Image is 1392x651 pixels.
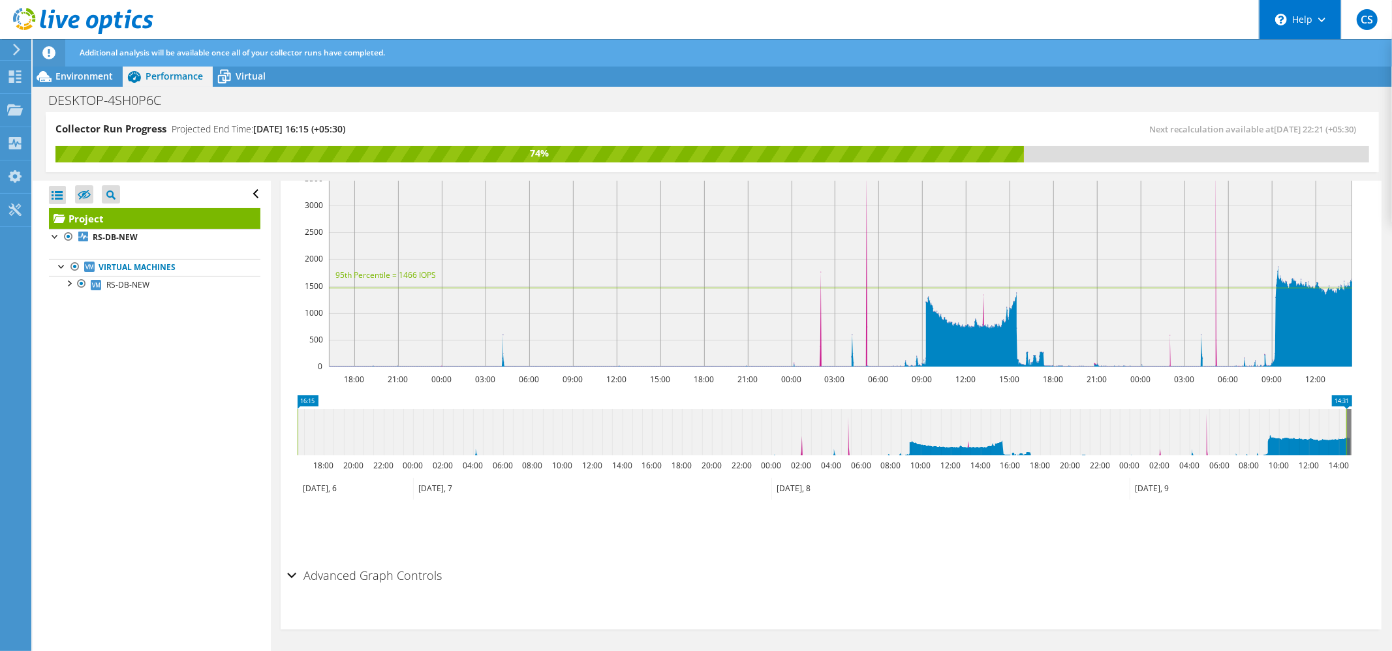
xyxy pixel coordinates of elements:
[519,374,539,385] text: 06:00
[1275,14,1287,25] svg: \n
[1179,460,1199,471] text: 04:00
[49,276,260,293] a: RS-DB-NEW
[1087,374,1107,385] text: 21:00
[146,70,203,82] span: Performance
[522,460,542,471] text: 08:00
[93,232,138,243] b: RS-DB-NEW
[612,460,632,471] text: 14:00
[335,269,436,280] text: 95th Percentile = 1466 IOPS
[1299,460,1319,471] text: 12:00
[672,460,692,471] text: 18:00
[781,374,801,385] text: 00:00
[305,280,323,292] text: 1500
[55,146,1024,160] div: 74%
[388,374,408,385] text: 21:00
[821,460,841,471] text: 04:00
[1209,460,1230,471] text: 06:00
[1269,460,1289,471] text: 10:00
[463,460,483,471] text: 04:00
[582,460,602,471] text: 12:00
[403,460,423,471] text: 00:00
[305,253,323,264] text: 2000
[433,460,453,471] text: 02:00
[80,47,385,58] span: Additional analysis will be available once all of your collector runs have completed.
[1149,123,1363,135] span: Next recalculation available at
[694,374,714,385] text: 18:00
[563,374,583,385] text: 09:00
[1030,460,1050,471] text: 18:00
[999,374,1019,385] text: 15:00
[824,374,844,385] text: 03:00
[309,334,323,345] text: 500
[344,374,364,385] text: 18:00
[761,460,781,471] text: 00:00
[970,460,991,471] text: 14:00
[1357,9,1378,30] span: CS
[305,226,323,237] text: 2500
[1329,460,1349,471] text: 14:00
[106,279,149,290] span: RS-DB-NEW
[880,460,901,471] text: 08:00
[313,460,333,471] text: 18:00
[732,460,752,471] text: 22:00
[1060,460,1080,471] text: 20:00
[1174,374,1194,385] text: 03:00
[868,374,888,385] text: 06:00
[642,460,662,471] text: 16:00
[305,307,323,318] text: 1000
[1305,374,1325,385] text: 12:00
[737,374,758,385] text: 21:00
[42,93,181,108] h1: DESKTOP-4SH0P6C
[1090,460,1110,471] text: 22:00
[1274,123,1356,135] span: [DATE] 22:21 (+05:30)
[702,460,722,471] text: 20:00
[1218,374,1238,385] text: 06:00
[287,562,442,588] h2: Advanced Graph Controls
[791,460,811,471] text: 02:00
[49,208,260,229] a: Project
[55,70,113,82] span: Environment
[49,259,260,276] a: Virtual Machines
[475,374,495,385] text: 03:00
[49,229,260,246] a: RS-DB-NEW
[431,374,452,385] text: 00:00
[912,374,932,385] text: 09:00
[343,460,363,471] text: 20:00
[318,361,322,372] text: 0
[910,460,931,471] text: 10:00
[940,460,961,471] text: 12:00
[305,200,323,211] text: 3000
[236,70,266,82] span: Virtual
[172,122,345,136] h4: Projected End Time:
[552,460,572,471] text: 10:00
[1261,374,1282,385] text: 09:00
[1043,374,1063,385] text: 18:00
[1239,460,1259,471] text: 08:00
[373,460,394,471] text: 22:00
[606,374,626,385] text: 12:00
[1119,460,1139,471] text: 00:00
[851,460,871,471] text: 06:00
[1000,460,1020,471] text: 16:00
[253,123,345,135] span: [DATE] 16:15 (+05:30)
[1130,374,1151,385] text: 00:00
[650,374,670,385] text: 15:00
[955,374,976,385] text: 12:00
[493,460,513,471] text: 06:00
[1149,460,1169,471] text: 02:00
